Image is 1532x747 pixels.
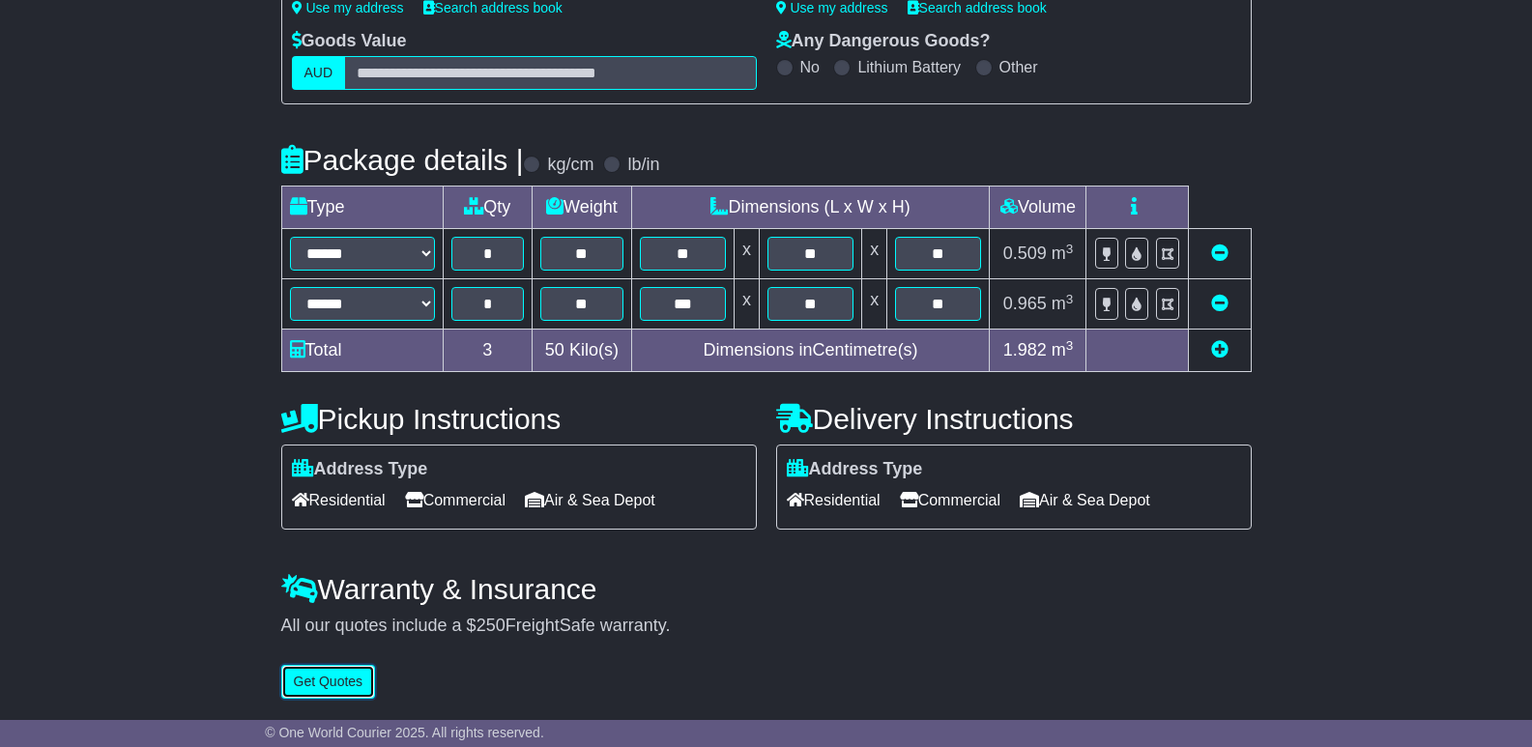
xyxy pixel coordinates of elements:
h4: Delivery Instructions [776,403,1252,435]
a: Remove this item [1211,244,1228,263]
label: No [800,58,820,76]
label: lb/in [627,155,659,176]
td: x [862,229,887,279]
sup: 3 [1066,292,1074,306]
label: Address Type [292,459,428,480]
span: Residential [787,485,881,515]
span: Residential [292,485,386,515]
label: Goods Value [292,31,407,52]
span: 0.509 [1003,244,1047,263]
td: Kilo(s) [533,330,632,372]
sup: 3 [1066,242,1074,256]
td: x [862,279,887,330]
a: Remove this item [1211,294,1228,313]
label: AUD [292,56,346,90]
label: Address Type [787,459,923,480]
td: Dimensions (L x W x H) [631,187,990,229]
span: Commercial [900,485,1000,515]
span: Air & Sea Depot [1020,485,1150,515]
td: Volume [990,187,1086,229]
td: x [734,279,759,330]
span: Commercial [405,485,506,515]
h4: Warranty & Insurance [281,573,1252,605]
h4: Package details | [281,144,524,176]
td: Type [281,187,443,229]
button: Get Quotes [281,665,376,699]
span: m [1052,244,1074,263]
label: kg/cm [547,155,593,176]
td: Dimensions in Centimetre(s) [631,330,990,372]
label: Lithium Battery [857,58,961,76]
a: Add new item [1211,340,1228,359]
td: 3 [443,330,533,372]
span: 50 [545,340,564,359]
sup: 3 [1066,338,1074,353]
td: x [734,229,759,279]
span: m [1052,340,1074,359]
span: © One World Courier 2025. All rights reserved. [265,725,544,740]
h4: Pickup Instructions [281,403,757,435]
label: Other [999,58,1038,76]
span: m [1052,294,1074,313]
span: 0.965 [1003,294,1047,313]
label: Any Dangerous Goods? [776,31,991,52]
span: 1.982 [1003,340,1047,359]
td: Total [281,330,443,372]
span: 250 [477,616,506,635]
td: Weight [533,187,632,229]
span: Air & Sea Depot [525,485,655,515]
div: All our quotes include a $ FreightSafe warranty. [281,616,1252,637]
td: Qty [443,187,533,229]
